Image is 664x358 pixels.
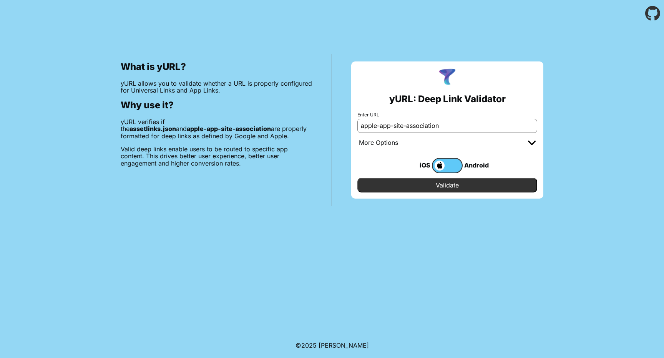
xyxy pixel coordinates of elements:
p: yURL allows you to validate whether a URL is properly configured for Universal Links and App Links. [121,80,312,94]
footer: © [295,333,369,358]
div: Android [463,160,493,170]
input: Validate [357,178,537,192]
b: apple-app-site-association [187,125,271,133]
img: chevron [528,141,536,145]
img: yURL Logo [437,68,457,88]
a: Michael Ibragimchayev's Personal Site [319,341,369,349]
h2: Why use it? [121,100,312,111]
b: assetlinks.json [129,125,176,133]
span: 2025 [301,341,317,349]
div: More Options [359,139,398,147]
p: Valid deep links enable users to be routed to specific app content. This drives better user exper... [121,146,312,167]
h2: What is yURL? [121,61,312,72]
input: e.g. https://app.chayev.com/xyx [357,119,537,133]
h2: yURL: Deep Link Validator [389,94,506,104]
div: iOS [401,160,432,170]
p: yURL verifies if the and are properly formatted for deep links as defined by Google and Apple. [121,118,312,139]
label: Enter URL [357,112,537,118]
